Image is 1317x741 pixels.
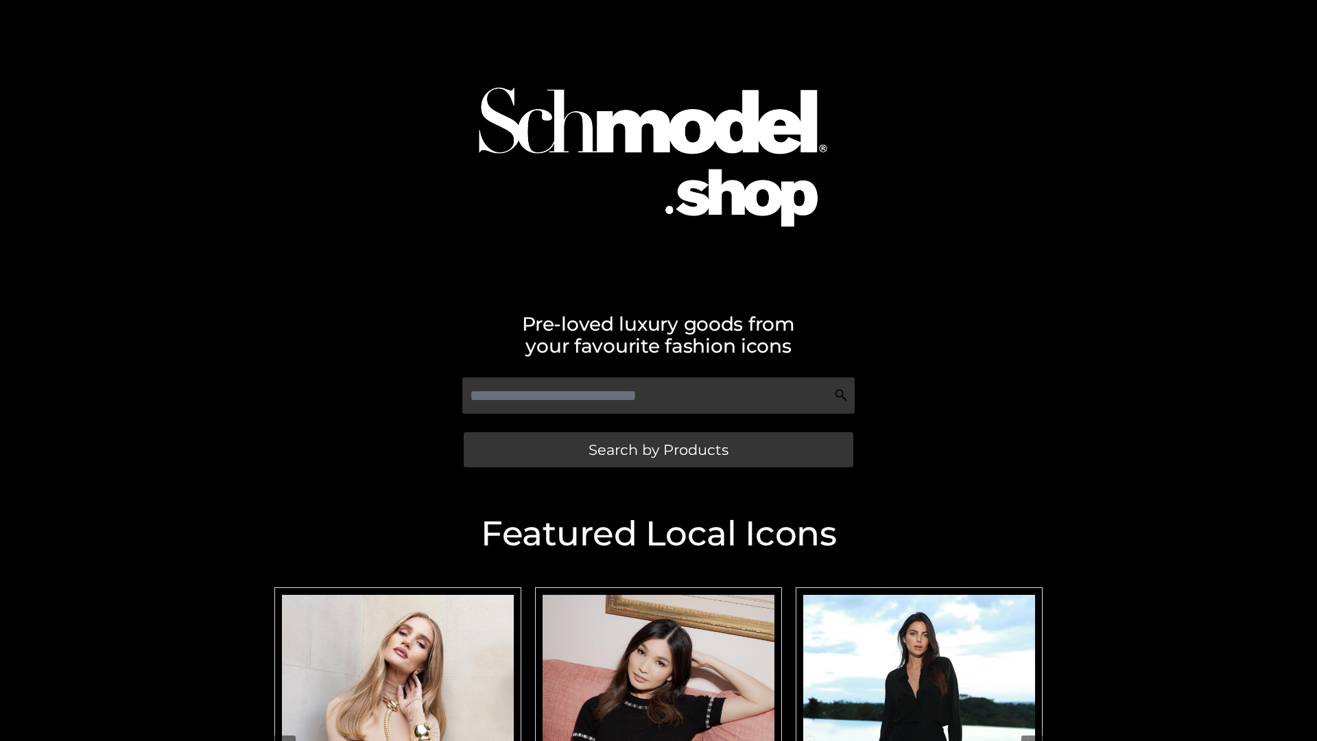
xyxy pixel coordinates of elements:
img: Search Icon [834,388,848,402]
h2: Featured Local Icons​ [268,517,1049,551]
a: Search by Products [464,432,853,467]
h2: Pre-loved luxury goods from your favourite fashion icons [268,313,1049,357]
span: Search by Products [589,443,728,457]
